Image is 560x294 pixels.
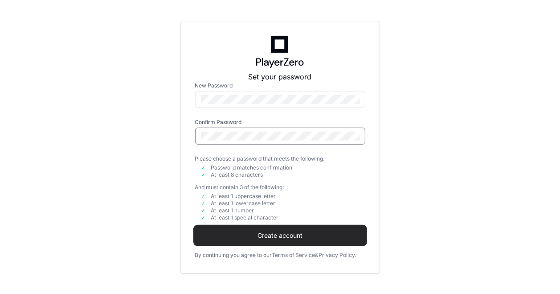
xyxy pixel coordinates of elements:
[195,227,365,244] button: Create account
[319,252,356,259] a: Privacy Policy.
[272,252,315,259] a: Terms of Service
[211,164,365,171] div: Password matches confirmation
[195,231,365,240] span: Create account
[195,71,365,82] p: Set your password
[195,82,365,89] label: New Password
[195,119,365,126] label: Confirm Password
[315,252,319,259] div: &
[211,214,365,221] div: At least 1 special character
[195,252,272,259] div: By continuing you agree to our
[348,131,359,141] keeper-lock: Open Keeper Popup
[211,171,365,178] div: At least 8 characters
[211,207,365,214] div: At least 1 number
[195,155,365,162] div: Please choose a password that meets the following:
[195,184,365,191] div: And must contain 3 of the following:
[211,200,365,207] div: At least 1 lowercase letter
[211,193,365,200] div: At least 1 uppercase letter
